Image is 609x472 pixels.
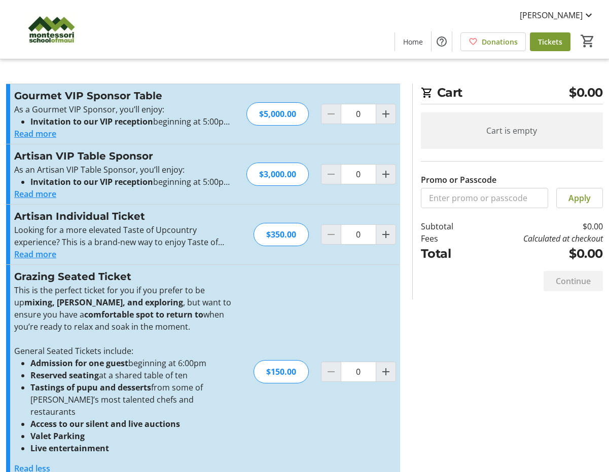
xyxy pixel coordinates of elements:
[254,360,309,383] div: $150.00
[474,245,603,263] td: $0.00
[14,88,234,103] h3: Gourmet VIP Sponsor Table
[14,269,236,284] h3: Grazing Seated Ticket
[14,209,236,224] h3: Artisan Individual Ticket
[421,112,603,149] div: Cart is empty
[341,362,376,382] input: Grazing Seated Ticket Quantity
[30,116,153,127] strong: Invitation to our VIP reception
[341,104,376,124] input: Gourmet VIP Sponsor Table Quantity
[376,225,396,244] button: Increment by one
[14,345,236,357] p: General Seated Tickets include:
[556,188,603,208] button: Apply
[482,36,518,47] span: Donations
[421,245,474,263] td: Total
[579,32,597,50] button: Cart
[403,36,423,47] span: Home
[520,9,583,21] span: [PERSON_NAME]
[14,188,56,200] button: Read more
[14,284,236,333] p: This is the perfect ticket for you if you prefer to be up , but want to ensure you have a when yo...
[512,7,603,23] button: [PERSON_NAME]
[538,36,562,47] span: Tickets
[14,103,234,115] p: As a Gourmet VIP Sponsor, you’ll enjoy:
[30,369,236,381] li: at a shared table of ten
[30,370,99,381] strong: Reserved seating
[30,176,153,187] strong: Invitation to our VIP reception
[421,232,474,245] td: Fees
[30,430,85,442] strong: Valet Parking
[421,188,548,208] input: Enter promo or passcode
[395,32,431,51] a: Home
[474,232,603,245] td: Calculated at checkout
[421,84,603,104] h2: Cart
[341,224,376,245] input: Artisan Individual Ticket Quantity
[14,224,236,248] p: Looking for a more elevated Taste of Upcountry experience? This is a brand-new way to enjoy Taste...
[30,382,151,393] strong: Tastings of pupu and desserts
[30,443,109,454] strong: Live entertainment
[30,115,234,128] li: beginning at 5:00pm
[376,165,396,184] button: Increment by one
[14,248,56,260] button: Read more
[246,102,309,126] div: $5,000.00
[84,309,203,320] strong: comfortable spot to return to
[6,4,96,55] img: Montessori of Maui Inc.'s Logo
[254,223,309,246] div: $350.00
[341,164,376,184] input: Artisan VIP Table Sponsor Quantity
[30,357,236,369] li: beginning at 6:00pm
[376,104,396,124] button: Increment by one
[246,163,309,186] div: $3,000.00
[14,164,234,176] p: As an Artisan VIP Table Sponsor, you’ll enjoy:
[376,362,396,381] button: Increment by one
[474,220,603,232] td: $0.00
[30,381,236,418] li: from some of [PERSON_NAME]’s most talented chefs and restaurants
[421,174,496,186] label: Promo or Passcode
[530,32,570,51] a: Tickets
[460,32,526,51] a: Donations
[24,297,183,308] strong: mixing, [PERSON_NAME], and exploring
[30,358,128,369] strong: Admission for one guest
[569,84,603,102] span: $0.00
[30,176,234,188] li: beginning at 5:00pm
[568,192,591,204] span: Apply
[421,220,474,232] td: Subtotal
[432,31,452,52] button: Help
[14,128,56,140] button: Read more
[14,148,234,164] h3: Artisan VIP Table Sponsor
[30,418,180,429] strong: Access to our silent and live auctions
